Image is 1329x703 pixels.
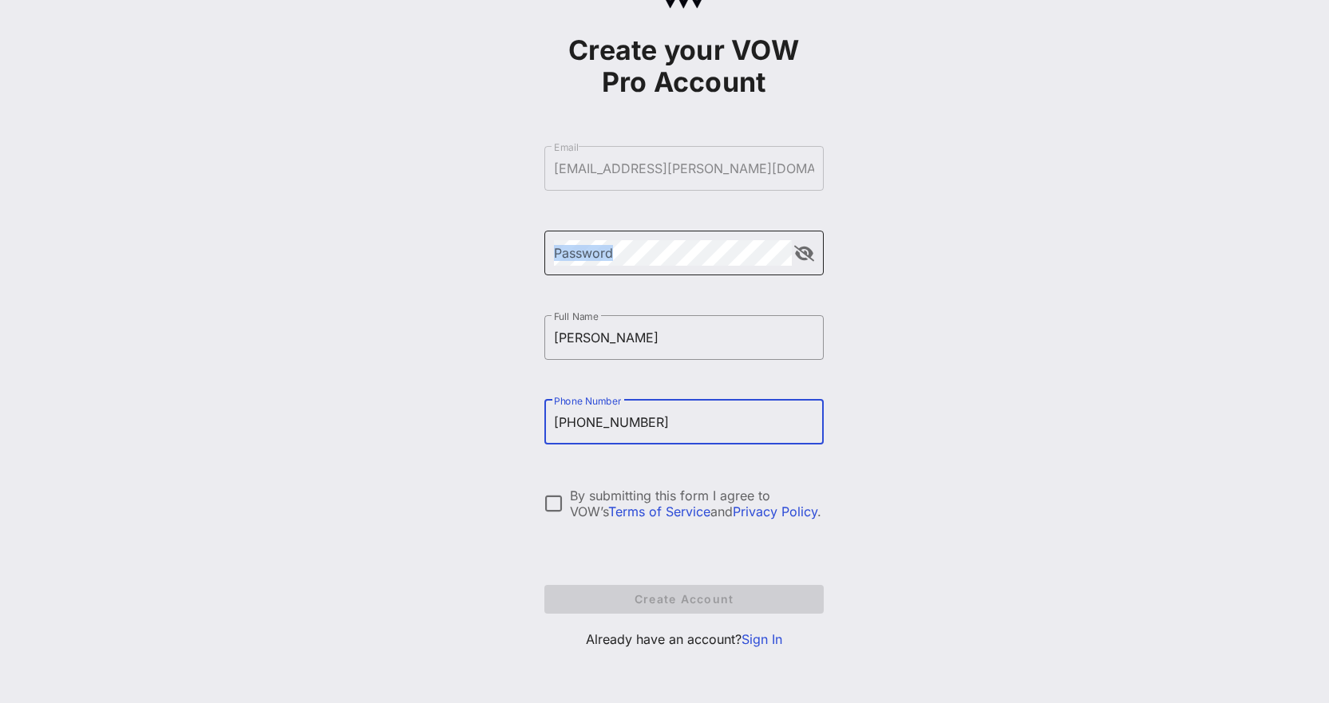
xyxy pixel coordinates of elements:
[794,246,814,262] button: append icon
[570,488,824,519] div: By submitting this form I agree to VOW’s and .
[554,409,814,435] input: Phone Number
[544,34,824,98] h1: Create your VOW Pro Account
[554,395,621,407] label: Phone Number
[733,504,817,519] a: Privacy Policy
[554,310,599,322] label: Full Name
[554,141,579,153] label: Email
[608,504,710,519] a: Terms of Service
[742,631,782,647] a: Sign In
[544,630,824,649] p: Already have an account?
